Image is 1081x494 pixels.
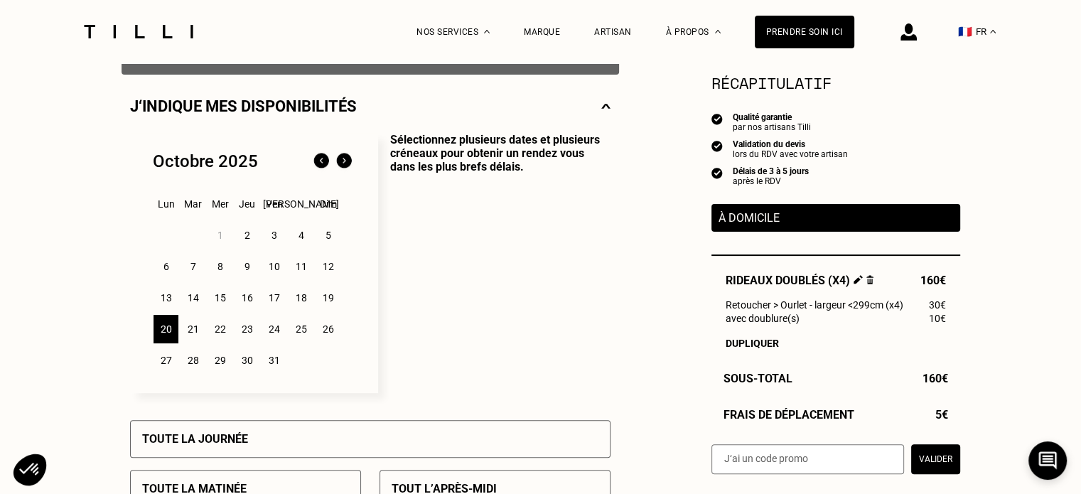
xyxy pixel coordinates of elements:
[154,346,178,375] div: 27
[181,346,205,375] div: 28
[142,432,248,446] p: Toute la journée
[262,221,286,249] div: 3
[900,23,917,41] img: icône connexion
[935,408,948,421] span: 5€
[733,166,809,176] div: Délais de 3 à 5 jours
[289,221,313,249] div: 4
[289,252,313,281] div: 11
[310,150,333,173] img: Mois précédent
[854,275,863,284] img: Éditer
[235,252,259,281] div: 9
[601,97,611,115] img: svg+xml;base64,PHN2ZyBmaWxsPSJub25lIiBoZWlnaHQ9IjE0IiB2aWV3Qm94PSIwIDAgMjggMTQiIHdpZHRoPSIyOCIgeG...
[711,372,960,385] div: Sous-Total
[929,299,946,311] span: 30€
[181,284,205,312] div: 14
[726,338,946,349] div: Dupliquer
[154,284,178,312] div: 13
[711,444,904,474] input: J‘ai un code promo
[316,252,340,281] div: 12
[235,315,259,343] div: 23
[378,133,611,393] p: Sélectionnez plusieurs dates et plusieurs créneaux pour obtenir un rendez vous dans les plus bref...
[262,252,286,281] div: 10
[153,151,258,171] div: Octobre 2025
[208,252,232,281] div: 8
[262,346,286,375] div: 31
[594,27,632,37] a: Artisan
[733,149,848,159] div: lors du RDV avec votre artisan
[154,315,178,343] div: 20
[316,284,340,312] div: 19
[711,139,723,152] img: icon list info
[755,16,854,48] a: Prendre soin ici
[130,97,357,115] p: J‘indique mes disponibilités
[923,372,948,385] span: 160€
[733,112,811,122] div: Qualité garantie
[181,315,205,343] div: 21
[711,71,960,95] section: Récapitulatif
[208,284,232,312] div: 15
[181,252,205,281] div: 7
[958,25,972,38] span: 🇫🇷
[289,315,313,343] div: 25
[289,284,313,312] div: 18
[484,30,490,33] img: Menu déroulant
[711,408,960,421] div: Frais de déplacement
[235,284,259,312] div: 16
[262,315,286,343] div: 24
[154,252,178,281] div: 6
[726,313,800,324] span: avec doublure(s)
[235,221,259,249] div: 2
[911,444,960,474] button: Valider
[333,150,355,173] img: Mois suivant
[929,313,946,324] span: 10€
[920,274,946,287] span: 160€
[715,30,721,33] img: Menu déroulant à propos
[726,274,874,287] span: Rideaux doublés (x4)
[711,166,723,179] img: icon list info
[524,27,560,37] a: Marque
[316,221,340,249] div: 5
[79,25,198,38] img: Logo du service de couturière Tilli
[711,112,723,125] img: icon list info
[262,284,286,312] div: 17
[208,315,232,343] div: 22
[733,176,809,186] div: après le RDV
[733,122,811,132] div: par nos artisans Tilli
[316,315,340,343] div: 26
[208,346,232,375] div: 29
[719,211,953,225] p: À domicile
[235,346,259,375] div: 30
[733,139,848,149] div: Validation du devis
[726,299,903,311] span: Retoucher > Ourlet - largeur <299cm (x4)
[990,30,996,33] img: menu déroulant
[866,275,874,284] img: Supprimer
